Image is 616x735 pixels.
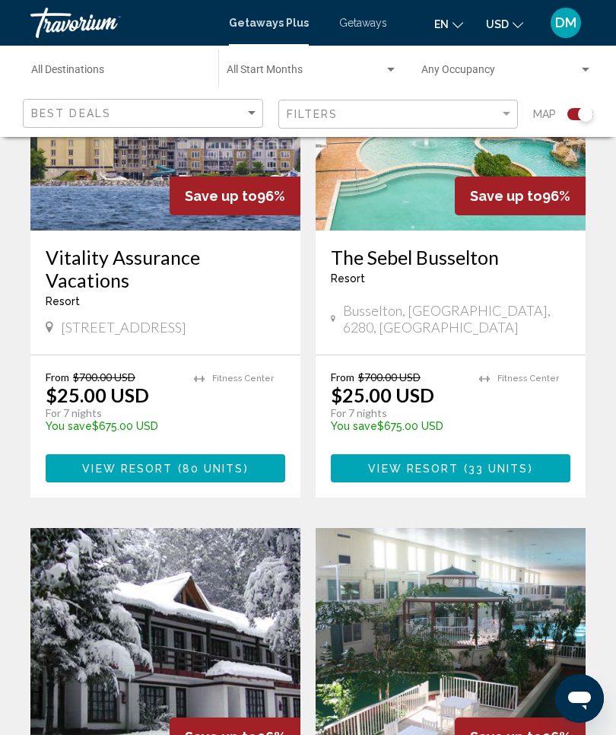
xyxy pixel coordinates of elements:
button: Filter [278,99,519,130]
a: The Sebel Busselton [331,246,570,269]
span: Filters [287,108,338,120]
button: View Resort(80 units) [46,454,285,482]
span: Fitness Center [212,374,274,383]
span: From [331,371,354,383]
a: Getaways Plus [229,17,309,29]
span: 33 units [468,463,529,475]
span: Resort [46,295,80,307]
span: Map [533,103,556,125]
span: You save [46,420,92,432]
span: Save up to [470,188,542,204]
span: Fitness Center [497,374,559,383]
p: $675.00 USD [331,420,464,432]
span: en [434,18,449,30]
p: $25.00 USD [46,383,149,406]
span: Best Deals [31,107,111,119]
p: For 7 nights [331,406,464,420]
button: User Menu [546,7,586,39]
iframe: Button to launch messaging window [555,674,604,723]
div: 96% [455,177,586,215]
span: $700.00 USD [73,371,135,383]
span: $700.00 USD [358,371,421,383]
span: You save [331,420,377,432]
span: Save up to [185,188,257,204]
span: USD [486,18,509,30]
div: 96% [170,177,300,215]
a: Travorium [30,8,214,38]
mat-select: Sort by [31,107,259,120]
button: Change currency [486,13,523,35]
a: Getaways [339,17,387,29]
span: From [46,371,69,383]
button: Change language [434,13,463,35]
p: $25.00 USD [331,383,434,406]
button: View Resort(33 units) [331,454,570,482]
p: For 7 nights [46,406,179,420]
p: $675.00 USD [46,420,179,432]
span: ( ) [173,463,248,475]
span: Resort [331,272,365,285]
a: Vitality Assurance Vacations [46,246,285,291]
span: View Resort [368,463,459,475]
span: ( ) [459,463,532,475]
span: 80 units [183,463,244,475]
span: [STREET_ADDRESS] [61,319,186,336]
span: DM [555,15,576,30]
span: View Resort [82,463,173,475]
span: Busselton, [GEOGRAPHIC_DATA], 6280, [GEOGRAPHIC_DATA] [343,302,570,336]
